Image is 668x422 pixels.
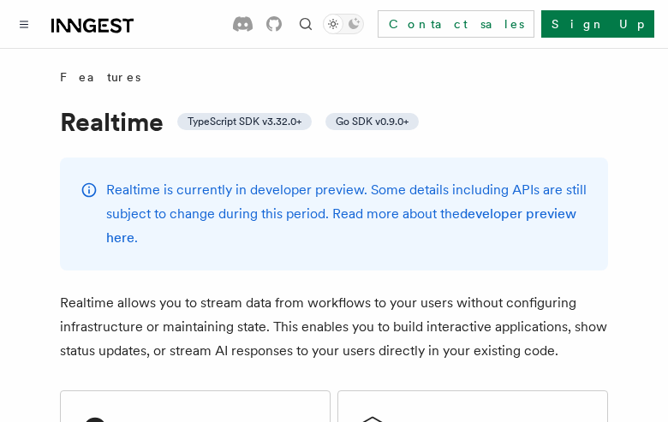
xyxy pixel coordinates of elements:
button: Toggle dark mode [323,14,364,34]
p: Realtime allows you to stream data from workflows to your users without configuring infrastructur... [60,291,608,363]
span: Go SDK v0.9.0+ [336,115,409,128]
a: Sign Up [541,10,654,38]
h1: Realtime [60,106,608,137]
p: Realtime is currently in developer preview. Some details including APIs are still subject to chan... [106,178,587,250]
a: Contact sales [378,10,534,38]
button: Toggle navigation [14,14,34,34]
span: Features [60,68,140,86]
button: Find something... [295,14,316,34]
span: TypeScript SDK v3.32.0+ [188,115,301,128]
